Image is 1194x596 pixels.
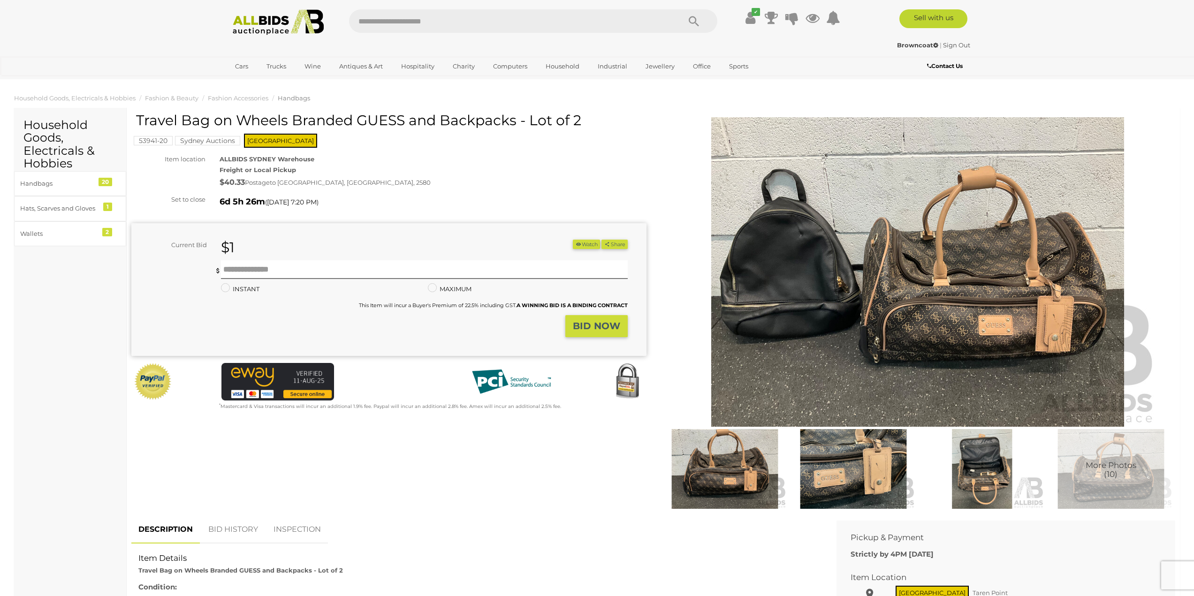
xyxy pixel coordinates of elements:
div: Hats, Scarves and Gloves [20,203,98,214]
button: Share [601,240,627,249]
label: INSTANT [221,284,259,294]
span: ( ) [265,198,319,206]
img: Travel Bag on Wheels Branded GUESS and Backpacks - Lot of 2 [677,117,1158,427]
b: Strictly by 4PM [DATE] [851,550,934,558]
div: Postage [220,176,646,189]
a: Contact Us [927,61,965,71]
a: Fashion & Beauty [145,94,198,102]
a: [GEOGRAPHIC_DATA] [229,74,308,90]
a: BID HISTORY [201,516,265,543]
button: Search [670,9,717,33]
button: BID NOW [565,315,628,337]
b: Condition: [138,582,177,591]
a: 53941-20 [134,137,173,144]
i: ✔ [752,8,760,16]
a: Hospitality [395,59,441,74]
span: to [GEOGRAPHIC_DATA], [GEOGRAPHIC_DATA], 2580 [270,179,431,186]
strong: Freight or Local Pickup [220,166,296,174]
a: More Photos(10) [1049,429,1173,509]
img: Travel Bag on Wheels Branded GUESS and Backpacks - Lot of 2 [1049,429,1173,509]
a: Industrial [592,59,633,74]
a: Household Goods, Electricals & Hobbies [14,94,136,102]
a: Sign Out [943,41,970,49]
a: Trucks [260,59,292,74]
img: eWAY Payment Gateway [221,363,334,400]
a: Hats, Scarves and Gloves 1 [14,196,126,221]
mark: Sydney Auctions [175,136,240,145]
span: | [940,41,942,49]
div: Set to close [124,194,213,205]
div: Item location [124,154,213,165]
a: Cars [229,59,254,74]
div: 2 [102,228,112,236]
img: Official PayPal Seal [134,363,172,400]
strong: 6d 5h 26m [220,196,265,207]
div: 20 [99,178,112,186]
small: This Item will incur a Buyer's Premium of 22.5% including GST. [359,302,628,309]
a: Wallets 2 [14,221,126,246]
div: 1 [103,203,112,211]
strong: $1 [221,239,235,256]
img: Allbids.com.au [228,9,329,35]
label: MAXIMUM [428,284,472,294]
div: Wallets [20,228,98,239]
a: Handbags 20 [14,171,126,196]
a: Charity [447,59,481,74]
b: A WINNING BID IS A BINDING CONTRACT [517,302,628,309]
h2: Pickup & Payment [851,533,1147,542]
span: [GEOGRAPHIC_DATA] [244,134,317,148]
mark: 53941-20 [134,136,173,145]
a: Fashion Accessories [208,94,268,102]
div: Handbags [20,178,98,189]
strong: BID NOW [573,320,620,332]
a: Office [687,59,717,74]
h2: Household Goods, Electricals & Hobbies [23,119,117,170]
h2: Item Details [138,554,815,563]
a: Handbags [278,94,310,102]
a: Sell with us [899,9,967,28]
button: Watch [573,240,600,249]
a: Computers [487,59,533,74]
a: Jewellery [639,59,681,74]
strong: $40.33 [220,178,245,187]
a: Sports [723,59,754,74]
a: Wine [298,59,327,74]
li: Watch this item [573,240,600,249]
small: Mastercard & Visa transactions will incur an additional 1.9% fee. Paypal will incur an additional... [219,403,561,409]
span: More Photos (10) [1086,461,1136,478]
strong: Travel Bag on Wheels Branded GUESS and Backpacks - Lot of 2 [138,566,343,574]
strong: ALLBIDS SYDNEY Warehouse [220,155,314,163]
a: INSPECTION [266,516,328,543]
img: Secured by Rapid SSL [608,363,646,400]
a: Browncoat [897,41,940,49]
img: Travel Bag on Wheels Branded GUESS and Backpacks - Lot of 2 [791,429,915,509]
strong: Browncoat [897,41,938,49]
div: Current Bid [131,240,214,250]
h1: Travel Bag on Wheels Branded GUESS and Backpacks - Lot of 2 [136,113,644,128]
span: [DATE] 7:20 PM [267,198,317,206]
a: ✔ [744,9,758,26]
a: Sydney Auctions [175,137,240,144]
a: DESCRIPTION [131,516,200,543]
a: Antiques & Art [333,59,389,74]
b: Contact Us [927,62,963,69]
img: Travel Bag on Wheels Branded GUESS and Backpacks - Lot of 2 [663,429,787,509]
a: Household [540,59,586,74]
h2: Item Location [851,573,1147,582]
img: Travel Bag on Wheels Branded GUESS and Backpacks - Lot of 2 [920,429,1044,509]
img: PCI DSS compliant [464,363,558,400]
